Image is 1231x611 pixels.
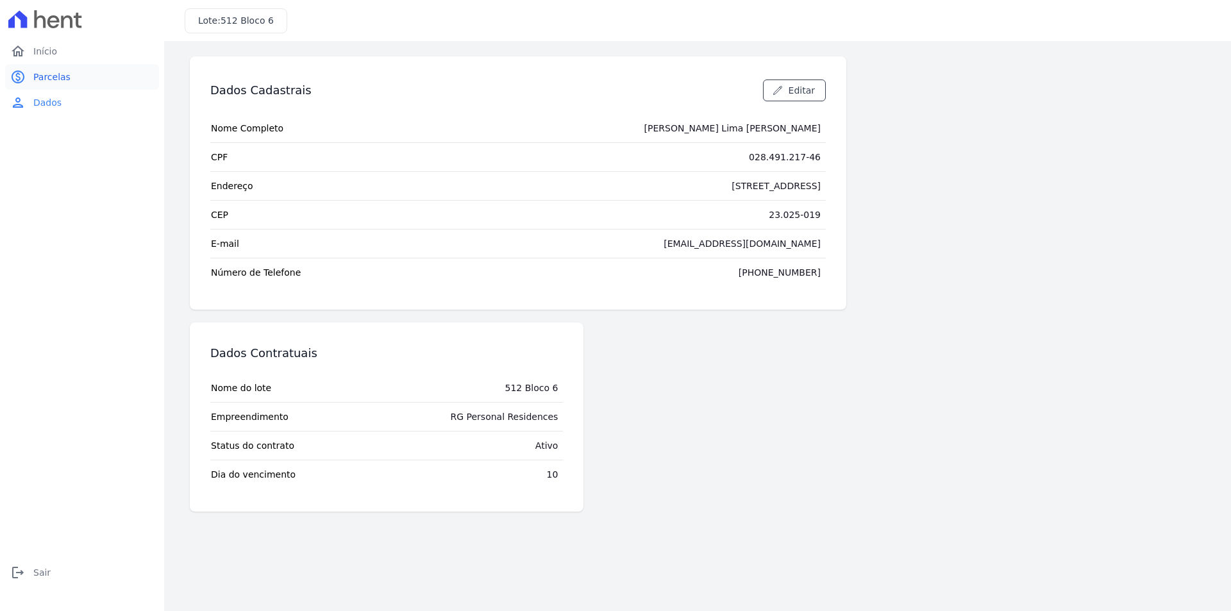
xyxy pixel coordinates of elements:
[211,151,228,163] span: CPF
[664,237,821,250] div: [EMAIL_ADDRESS][DOMAIN_NAME]
[644,122,821,135] div: [PERSON_NAME] Lima [PERSON_NAME]
[5,90,159,115] a: personDados
[5,64,159,90] a: paidParcelas
[211,266,301,279] span: Número de Telefone
[749,151,821,163] div: 028.491.217-46
[33,45,57,58] span: Início
[198,14,274,28] h3: Lote:
[211,439,294,452] span: Status do contrato
[211,237,239,250] span: E-mail
[10,69,26,85] i: paid
[451,410,558,423] div: RG Personal Residences
[211,410,289,423] span: Empreendimento
[10,44,26,59] i: home
[789,84,815,97] span: Editar
[10,565,26,580] i: logout
[535,439,558,452] div: Ativo
[763,80,826,101] a: Editar
[221,15,274,26] span: 512 Bloco 6
[739,266,821,279] div: [PHONE_NUMBER]
[211,381,271,394] span: Nome do lote
[33,71,71,83] span: Parcelas
[211,180,253,192] span: Endereço
[211,468,296,481] span: Dia do vencimento
[211,122,283,135] span: Nome Completo
[33,566,51,579] span: Sair
[5,560,159,585] a: logoutSair
[33,96,62,109] span: Dados
[732,180,821,192] div: [STREET_ADDRESS]
[5,38,159,64] a: homeInício
[769,208,821,221] div: 23.025-019
[211,208,228,221] span: CEP
[547,468,558,481] div: 10
[505,381,558,394] div: 512 Bloco 6
[210,83,312,98] h3: Dados Cadastrais
[210,346,317,361] h3: Dados Contratuais
[10,95,26,110] i: person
